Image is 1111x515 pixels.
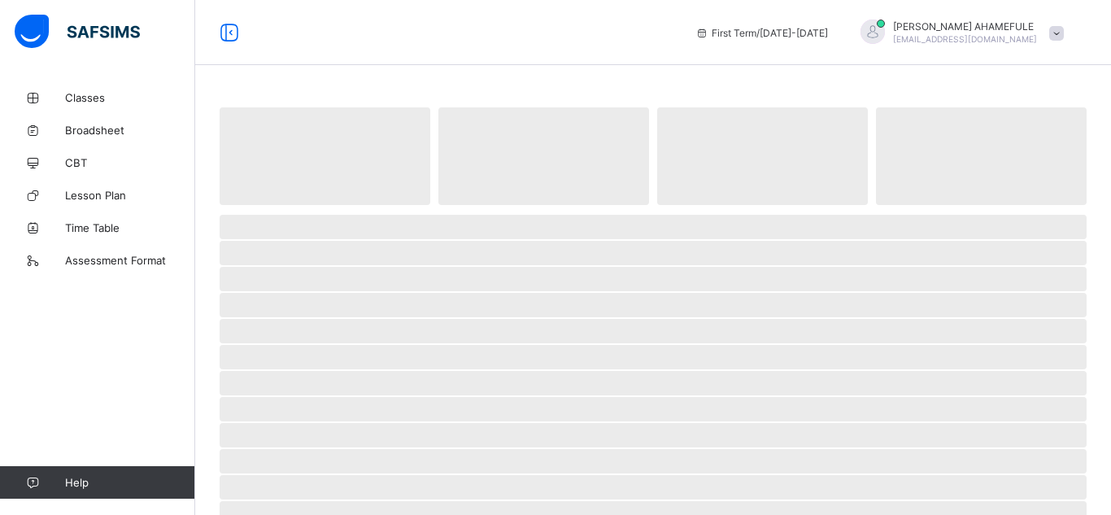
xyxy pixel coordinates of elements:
[220,397,1087,421] span: ‌
[65,221,195,234] span: Time Table
[65,476,194,489] span: Help
[893,34,1037,44] span: [EMAIL_ADDRESS][DOMAIN_NAME]
[220,345,1087,369] span: ‌
[15,15,140,49] img: safsims
[220,449,1087,474] span: ‌
[220,241,1087,265] span: ‌
[657,107,868,205] span: ‌
[220,293,1087,317] span: ‌
[220,423,1087,447] span: ‌
[220,215,1087,239] span: ‌
[65,91,195,104] span: Classes
[876,107,1087,205] span: ‌
[695,27,828,39] span: session/term information
[65,124,195,137] span: Broadsheet
[220,267,1087,291] span: ‌
[220,319,1087,343] span: ‌
[220,371,1087,395] span: ‌
[65,254,195,267] span: Assessment Format
[220,107,430,205] span: ‌
[844,20,1072,46] div: JOHNAHAMEFULE
[893,20,1037,33] span: [PERSON_NAME] AHAMEFULE
[438,107,649,205] span: ‌
[220,475,1087,500] span: ‌
[65,189,195,202] span: Lesson Plan
[65,156,195,169] span: CBT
